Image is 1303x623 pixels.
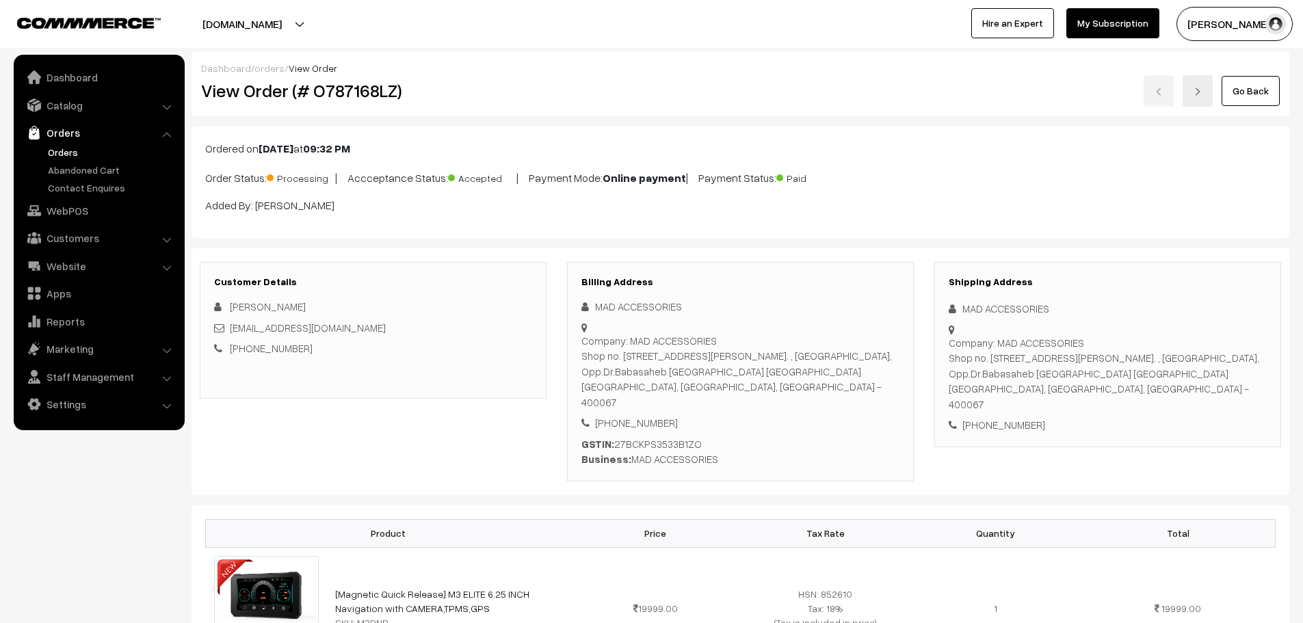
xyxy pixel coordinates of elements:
h3: Customer Details [214,276,532,288]
a: Website [17,254,180,278]
a: Contact Enquires [44,181,180,195]
a: Customers [17,226,180,250]
a: orders [254,62,285,74]
button: [PERSON_NAME] [1176,7,1293,41]
a: WebPOS [17,198,180,223]
b: Online payment [603,171,686,185]
button: [DOMAIN_NAME] [155,7,330,41]
div: MAD ACCESSORIES [581,299,899,315]
a: [PHONE_NUMBER] [230,342,313,354]
span: 19999.00 [1161,602,1201,614]
p: Added By: [PERSON_NAME] [205,197,1276,213]
a: COMMMERCE [17,14,137,30]
h2: View Order (# O787168LZ) [201,80,547,101]
b: Business: [581,453,631,465]
div: Company: MAD ACCESSORIES Shop no. [STREET_ADDRESS][PERSON_NAME]. , [GEOGRAPHIC_DATA], Opp.Dr.Baba... [949,335,1267,412]
a: Catalog [17,93,180,118]
b: [DATE] [259,142,293,155]
img: user [1265,14,1286,34]
span: 1 [994,602,997,614]
a: Orders [17,120,180,145]
div: [PHONE_NUMBER] [581,415,899,431]
div: Company: MAD ACCESSORIES Shop no. [STREET_ADDRESS][PERSON_NAME]. , [GEOGRAPHIC_DATA], Opp.Dr.Baba... [581,333,899,410]
span: View Order [289,62,337,74]
a: Dashboard [201,62,251,74]
p: Order Status: | Accceptance Status: | Payment Mode: | Payment Status: [205,168,1276,186]
th: Tax Rate [740,519,910,547]
p: Ordered on at [205,140,1276,157]
h3: Billing Address [581,276,899,288]
th: Product [206,519,570,547]
span: [PERSON_NAME] [230,300,306,313]
a: Staff Management [17,364,180,389]
a: Orders [44,145,180,159]
a: Reports [17,309,180,334]
div: / / [201,61,1280,75]
th: Total [1081,519,1275,547]
span: 19999.00 [633,602,678,614]
div: [PHONE_NUMBER] [949,417,1267,433]
a: Marketing [17,336,180,361]
b: 09:32 PM [303,142,350,155]
div: 27BCKPS3533B1ZO MAD ACCESSORIES [581,436,899,467]
img: right-arrow.png [1194,88,1202,96]
a: Hire an Expert [971,8,1054,38]
a: [EMAIL_ADDRESS][DOMAIN_NAME] [230,321,386,334]
img: COMMMERCE [17,18,161,28]
b: GSTIN: [581,438,614,450]
span: Accepted [448,168,516,185]
a: Go Back [1222,76,1280,106]
span: Paid [776,168,845,185]
h3: Shipping Address [949,276,1267,288]
div: MAD ACCESSORIES [949,301,1267,317]
th: Price [570,519,741,547]
a: Dashboard [17,65,180,90]
a: My Subscription [1066,8,1159,38]
a: Abandoned Cart [44,163,180,177]
th: Quantity [910,519,1081,547]
a: [Magnetic Quick Release] M3 ELITE 6.25 INCH Navigation with CAMERA,TPMS,GPS [335,588,529,614]
a: Apps [17,281,180,306]
span: Processing [267,168,335,185]
a: Settings [17,392,180,416]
